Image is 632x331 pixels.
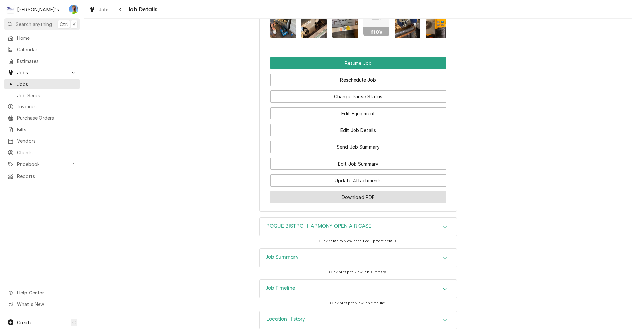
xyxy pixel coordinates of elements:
div: Accordion Header [260,249,457,267]
span: Bills [17,126,77,133]
h3: Location History [266,316,305,322]
div: Button Group Row [270,57,446,69]
a: Go to Jobs [4,67,80,78]
span: Jobs [17,81,77,88]
button: Accordion Details Expand Trigger [260,218,457,236]
div: Button Group Row [270,136,446,153]
span: Job Details [126,5,158,14]
span: Jobs [99,6,110,13]
button: Edit Job Details [270,124,446,136]
span: Reports [17,173,77,180]
div: Accordion Header [260,311,457,329]
div: GA [69,5,78,14]
div: Button Group Row [270,187,446,203]
h3: ROGUE BISTRO- HARMONY OPEN AIR CASE [266,223,372,229]
button: Reschedule Job [270,74,446,86]
a: Go to Help Center [4,287,80,298]
button: Edit Job Summary [270,158,446,170]
img: kJWsLXhkTG3OWdEy5ZJm [332,3,358,38]
span: Click or tap to view job timeline. [330,301,386,305]
a: Vendors [4,136,80,146]
button: Navigate back [116,4,126,14]
div: Accordion Header [260,280,457,298]
span: Create [17,320,32,325]
button: mov [363,3,389,38]
div: C [6,5,15,14]
a: Jobs [86,4,113,15]
a: Invoices [4,101,80,112]
img: OxBqwkLZQUySktZMKwVm [426,3,452,38]
button: Accordion Details Expand Trigger [260,280,457,298]
div: Location History [259,311,457,330]
button: Download PDF [270,191,446,203]
a: Purchase Orders [4,113,80,123]
a: Go to Pricebook [4,159,80,169]
span: Pricebook [17,161,67,167]
a: Estimates [4,56,80,66]
span: Home [17,35,77,41]
a: Calendar [4,44,80,55]
div: Button Group Row [270,86,446,103]
div: Button Group Row [270,170,446,187]
span: What's New [17,301,76,308]
button: Accordion Details Expand Trigger [260,311,457,329]
span: Purchase Orders [17,115,77,121]
button: Send Job Summary [270,141,446,153]
div: Clay's Refrigeration's Avatar [6,5,15,14]
span: Help Center [17,289,76,296]
div: ROGUE BISTRO- HARMONY OPEN AIR CASE [259,217,457,237]
div: Button Group [270,57,446,203]
div: Job Timeline [259,279,457,298]
a: Bills [4,124,80,135]
button: Accordion Details Expand Trigger [260,249,457,267]
span: Ctrl [60,21,68,28]
button: Edit Equipment [270,107,446,119]
span: Clients [17,149,77,156]
span: Click or tap to view or edit equipment details. [319,239,398,243]
h3: Job Summary [266,254,299,260]
span: Jobs [17,69,67,76]
span: Invoices [17,103,77,110]
a: Home [4,33,80,43]
div: Accordion Header [260,218,457,236]
img: NQZa7sXfStuXQUMGMXJB [395,3,421,38]
span: Search anything [16,21,52,28]
button: Resume Job [270,57,446,69]
div: Greg Austin's Avatar [69,5,78,14]
button: Update Attachments [270,174,446,187]
h3: Job Timeline [266,285,295,291]
div: Button Group Row [270,103,446,119]
span: K [73,21,76,28]
div: Button Group Row [270,153,446,170]
div: Button Group Row [270,69,446,86]
span: Click or tap to view job summary. [329,270,387,274]
button: Change Pause Status [270,90,446,103]
span: C [72,319,76,326]
a: Reports [4,171,80,182]
img: cHWjCwUcQQWD0JQvVX9K [270,3,296,38]
span: Estimates [17,58,77,64]
div: Job Summary [259,248,457,267]
a: Go to What's New [4,299,80,310]
button: Search anythingCtrlK [4,18,80,30]
a: Clients [4,147,80,158]
span: Vendors [17,138,77,144]
div: [PERSON_NAME]'s Refrigeration [17,6,66,13]
a: Jobs [4,79,80,89]
div: Button Group Row [270,119,446,136]
a: Job Series [4,90,80,101]
span: Job Series [17,92,77,99]
img: bQOvgOS4TqBzFkmUxjlk [301,3,327,38]
span: Calendar [17,46,77,53]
